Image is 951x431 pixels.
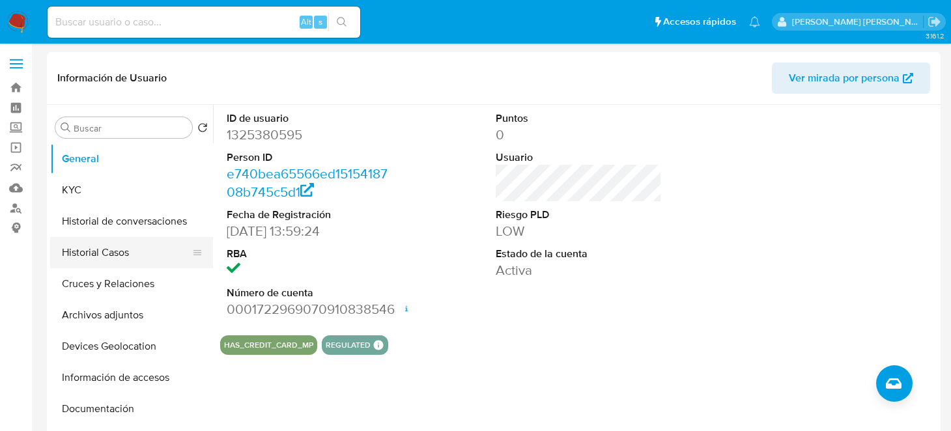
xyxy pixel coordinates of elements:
dt: Usuario [496,150,662,165]
button: Devices Geolocation [50,331,213,362]
button: Ver mirada por persona [772,63,930,94]
a: Notificaciones [749,16,760,27]
button: KYC [50,174,213,206]
button: General [50,143,213,174]
dt: Puntos [496,111,662,126]
a: Salir [928,15,941,29]
h1: Información de Usuario [57,72,167,85]
dt: ID de usuario [227,111,393,126]
button: Volver al orden por defecto [197,122,208,137]
span: s [319,16,322,28]
dt: Número de cuenta [227,286,393,300]
dt: Riesgo PLD [496,208,662,222]
dd: 0 [496,126,662,144]
a: e740bea65566ed1515418708b745c5d1 [227,164,388,201]
dd: LOW [496,222,662,240]
dt: RBA [227,247,393,261]
dd: 1325380595 [227,126,393,144]
button: Buscar [61,122,71,133]
dt: Estado de la cuenta [496,247,662,261]
button: Información de accesos [50,362,213,393]
dd: [DATE] 13:59:24 [227,222,393,240]
span: Accesos rápidos [663,15,736,29]
dd: Activa [496,261,662,279]
p: brenda.morenoreyes@mercadolibre.com.mx [792,16,924,28]
button: search-icon [328,13,355,31]
button: Historial Casos [50,237,203,268]
span: Ver mirada por persona [789,63,900,94]
dt: Fecha de Registración [227,208,393,222]
button: Documentación [50,393,213,424]
button: Historial de conversaciones [50,206,213,237]
dt: Person ID [227,150,393,165]
span: Alt [301,16,311,28]
button: Archivos adjuntos [50,299,213,331]
button: Cruces y Relaciones [50,268,213,299]
dd: 0001722969070910838546 [227,300,393,318]
input: Buscar usuario o caso... [48,14,360,31]
input: Buscar [74,122,187,134]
